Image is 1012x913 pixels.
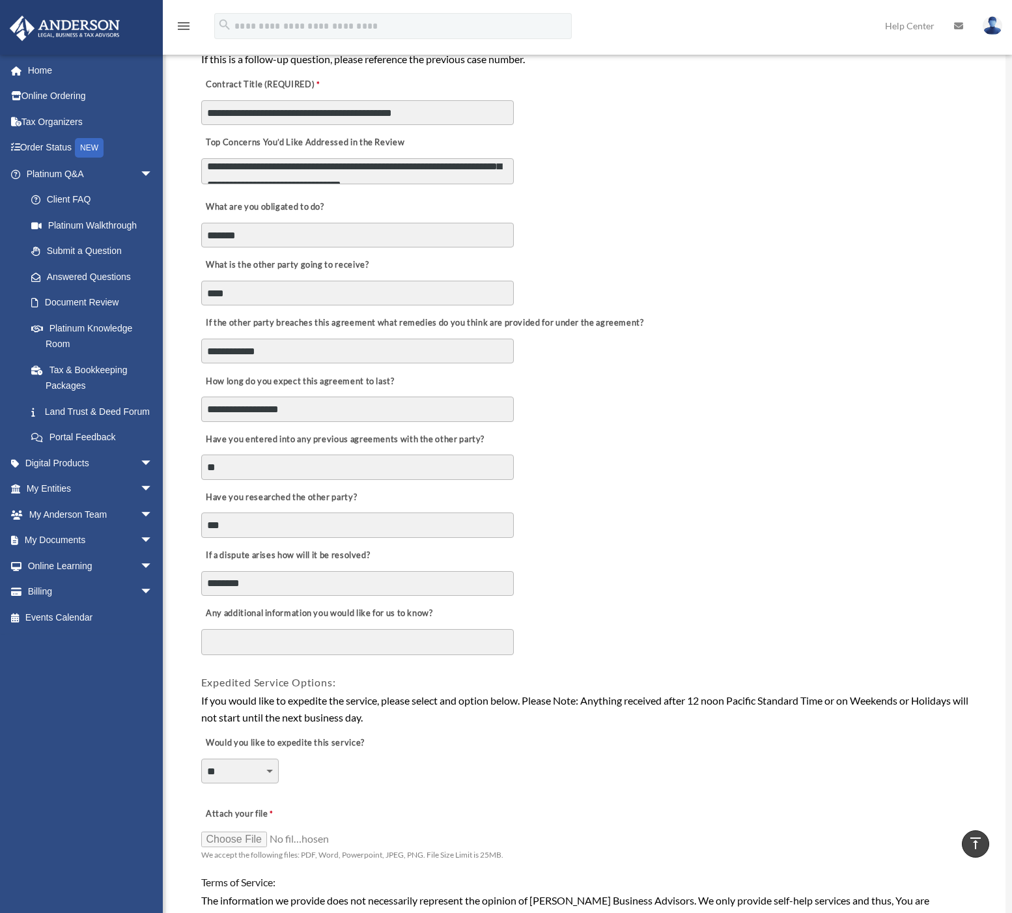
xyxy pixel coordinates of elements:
[9,476,173,502] a: My Entitiesarrow_drop_down
[140,501,166,528] span: arrow_drop_down
[9,57,173,83] a: Home
[201,735,368,753] label: Would you like to expedite this service?
[201,199,331,217] label: What are you obligated to do?
[18,212,173,238] a: Platinum Walkthrough
[9,161,173,187] a: Platinum Q&Aarrow_drop_down
[140,527,166,554] span: arrow_drop_down
[18,357,173,399] a: Tax & Bookkeeping Packages
[201,372,398,391] label: How long do you expect this agreement to last?
[140,553,166,580] span: arrow_drop_down
[218,18,232,32] i: search
[983,16,1002,35] img: User Pic
[18,399,173,425] a: Land Trust & Deed Forum
[176,18,191,34] i: menu
[176,23,191,34] a: menu
[140,579,166,606] span: arrow_drop_down
[9,604,173,630] a: Events Calendar
[9,501,173,527] a: My Anderson Teamarrow_drop_down
[18,238,173,264] a: Submit a Question
[201,546,374,565] label: If a dispute arises how will it be resolved?
[140,161,166,188] span: arrow_drop_down
[18,425,173,451] a: Portal Feedback
[9,553,173,579] a: Online Learningarrow_drop_down
[201,605,436,623] label: Any additional information you would like for us to know?
[18,290,166,316] a: Document Review
[140,476,166,503] span: arrow_drop_down
[9,579,173,605] a: Billingarrow_drop_down
[75,138,104,158] div: NEW
[18,264,173,290] a: Answered Questions
[18,315,173,357] a: Platinum Knowledge Room
[9,109,173,135] a: Tax Organizers
[6,16,124,41] img: Anderson Advisors Platinum Portal
[962,830,989,858] a: vertical_align_top
[140,450,166,477] span: arrow_drop_down
[9,135,173,162] a: Order StatusNEW
[201,676,336,688] span: Expedited Service Options:
[201,430,488,449] label: Have you entered into any previous agreements with the other party?
[201,76,331,94] label: Contract Title (REQUIRED)
[201,875,971,890] h4: Terms of Service:
[9,83,173,109] a: Online Ordering
[201,315,647,333] label: If the other party breaches this agreement what remedies do you think are provided for under the ...
[9,450,173,476] a: Digital Productsarrow_drop_down
[201,850,503,860] span: We accept the following files: PDF, Word, Powerpoint, JPEG, PNG. File Size Limit is 25MB.
[201,134,408,152] label: Top Concerns You’d Like Addressed in the Review
[201,488,361,507] label: Have you researched the other party?
[968,836,983,851] i: vertical_align_top
[18,187,173,213] a: Client FAQ
[201,692,971,725] div: If you would like to expedite the service, please select and option below. Please Note: Anything ...
[201,806,331,824] label: Attach your file
[201,257,372,275] label: What is the other party going to receive?
[9,527,173,554] a: My Documentsarrow_drop_down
